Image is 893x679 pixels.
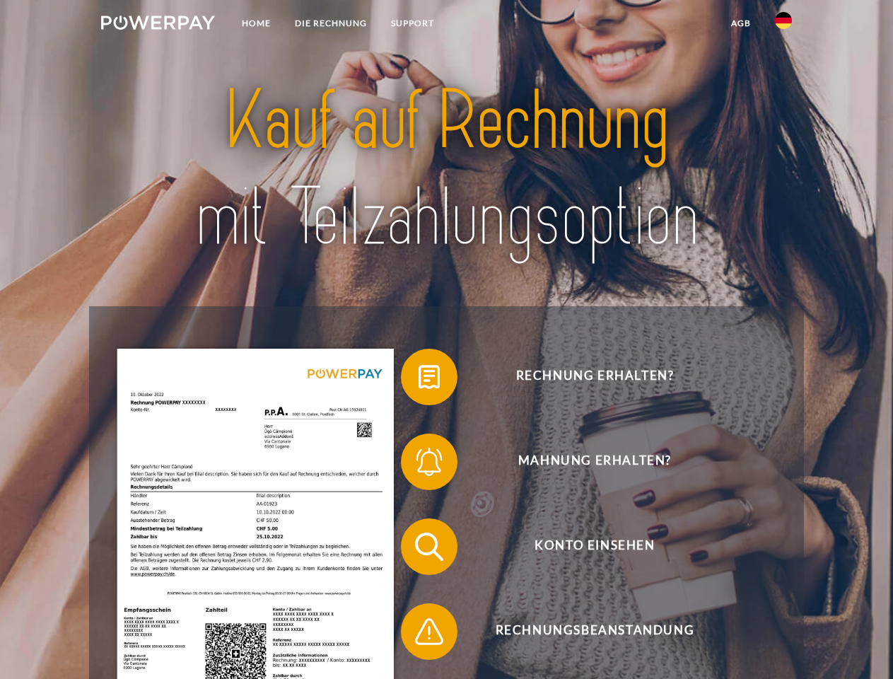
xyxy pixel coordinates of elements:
a: Home [230,11,283,36]
button: Rechnung erhalten? [401,349,769,405]
a: DIE RECHNUNG [283,11,379,36]
img: qb_bill.svg [412,359,447,395]
span: Rechnung erhalten? [421,349,768,405]
button: Rechnungsbeanstandung [401,603,769,660]
a: SUPPORT [379,11,446,36]
span: Rechnungsbeanstandung [421,603,768,660]
img: qb_warning.svg [412,614,447,649]
img: qb_search.svg [412,529,447,564]
a: agb [719,11,763,36]
span: Mahnung erhalten? [421,434,768,490]
img: logo-powerpay-white.svg [101,16,215,30]
img: qb_bell.svg [412,444,447,480]
img: title-powerpay_de.svg [135,68,758,271]
span: Konto einsehen [421,518,768,575]
img: de [775,12,792,29]
button: Konto einsehen [401,518,769,575]
button: Mahnung erhalten? [401,434,769,490]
